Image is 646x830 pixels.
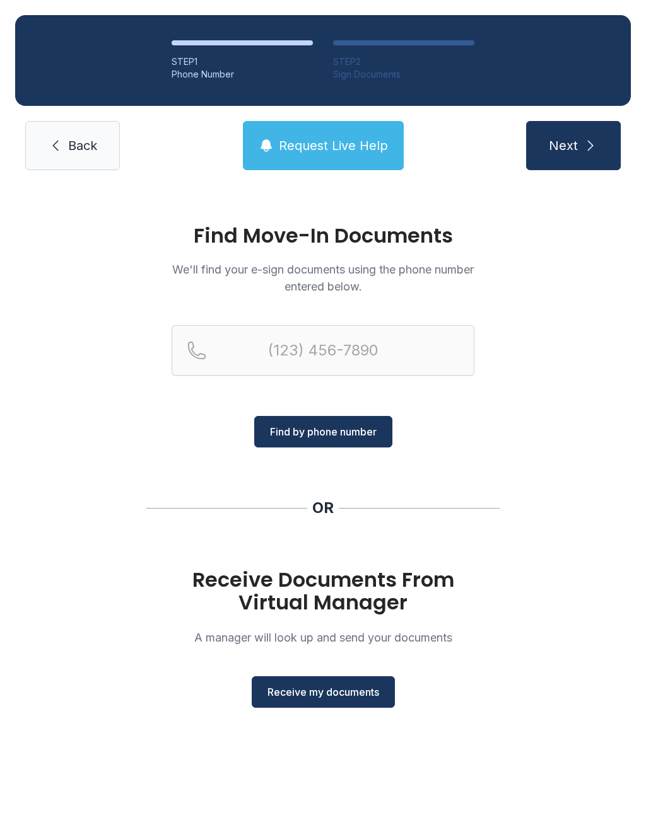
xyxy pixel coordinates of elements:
p: A manager will look up and send your documents [172,629,474,646]
h1: Find Move-In Documents [172,226,474,246]
input: Reservation phone number [172,325,474,376]
span: Back [68,137,97,154]
div: STEP 2 [333,55,474,68]
p: We'll find your e-sign documents using the phone number entered below. [172,261,474,295]
span: Receive my documents [267,684,379,700]
h1: Receive Documents From Virtual Manager [172,568,474,614]
span: Request Live Help [279,137,388,154]
div: Sign Documents [333,68,474,81]
div: OR [312,498,334,518]
span: Find by phone number [270,424,377,439]
div: STEP 1 [172,55,313,68]
div: Phone Number [172,68,313,81]
span: Next [549,137,578,154]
